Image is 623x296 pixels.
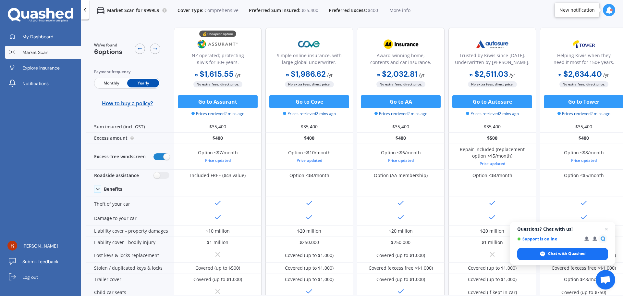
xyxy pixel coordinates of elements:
div: Price updated [381,157,421,164]
span: No extra fees, direct price. [285,81,334,87]
div: Covered (up to $1,000) [193,276,242,283]
div: $20 million [389,228,413,234]
b: $1,986.62 [286,69,326,79]
div: Lost keys & locks replacement [86,248,174,263]
img: Assurant.png [196,36,239,52]
span: No extra fees, direct price. [193,81,242,87]
div: Option <$7/month [198,149,238,164]
span: Monthly [95,79,127,87]
span: More info [389,7,410,14]
div: $35,400 [448,121,536,133]
span: / yr [235,72,241,78]
div: Excess amount [86,133,174,144]
div: Covered (up to $750) [561,289,606,296]
div: Price updated [564,157,604,164]
div: Option <$10/month [288,149,331,164]
div: Liability cover - bodily injury [86,237,174,248]
span: Log out [22,274,38,280]
span: $35,400 [301,7,318,14]
div: Simple online insurance, with large global underwriter. [271,52,348,68]
span: Explore insurance [22,65,60,71]
button: Go to Autosure [452,95,532,108]
span: / yr [327,72,333,78]
div: $10 million [206,228,230,234]
div: Price updated [288,157,331,164]
span: Notifications [22,80,49,87]
div: Option <$8/month [564,149,604,164]
span: Prices retrieved 2 mins ago [557,111,610,117]
div: Open chat [596,270,615,290]
div: Covered (excess free <$1,000) [369,265,433,271]
div: Repair included (replacement option <$5/month) [453,146,531,167]
span: Chat with Quashed [548,251,586,257]
div: Price updated [453,161,531,167]
div: Covered (up to $1,000) [285,265,334,271]
div: Included FREE ($43 value) [190,172,246,179]
div: Benefits [104,186,122,192]
div: $400 [174,133,262,144]
img: Tower.webp [562,36,605,52]
span: We've found [94,42,122,48]
div: Liability cover - property damages [86,225,174,237]
div: Option <$5/month [564,172,604,179]
div: Covered (up to $500) [195,265,240,271]
span: Preferred Sum Insured: [249,7,300,14]
div: $20 million [297,228,321,234]
button: Go to Cove [269,95,349,108]
button: Go to AA [361,95,441,108]
div: $250,000 [391,239,410,246]
span: Market Scan [22,49,48,56]
div: Covered (up to $1,000) [376,252,425,259]
div: Covered (if kept in car) [468,289,517,296]
div: $35,400 [174,121,262,133]
div: Excess-free windscreen [86,144,174,170]
span: No extra fees, direct price. [376,81,425,87]
a: [PERSON_NAME] [5,239,81,252]
img: car.f15378c7a67c060ca3f3.svg [97,6,104,14]
a: Submit feedback [5,255,81,268]
div: Sum insured (incl. GST) [86,121,174,133]
div: Theft of your car [86,197,174,211]
a: Explore insurance [5,61,81,74]
div: Option (AA membership) [374,172,428,179]
div: $20 million [480,228,504,234]
span: No extra fees, direct price. [559,81,608,87]
div: Trailer cover [86,274,174,285]
div: $1 million [207,239,228,246]
span: $400 [368,7,378,14]
span: / yr [603,72,609,78]
div: Helping Kiwis when they need it most for 150+ years. [545,52,622,68]
div: $35,400 [265,121,353,133]
a: Log out [5,271,81,284]
div: $500 [448,133,536,144]
a: My Dashboard [5,30,81,43]
div: Covered (up to $1,000) [285,276,334,283]
div: Option <$4/month [472,172,512,179]
span: Prices retrieved 2 mins ago [283,111,336,117]
div: Option $<8/month [564,276,604,283]
div: Covered (up to $1,000) [468,276,517,283]
div: $400 [357,133,445,144]
b: $2,511.03 [470,69,508,79]
span: Comprehensive [204,7,238,14]
a: Market Scan [5,46,81,59]
span: Prices retrieved 2 mins ago [466,111,519,117]
div: Damage to your car [86,211,174,225]
div: $400 [265,133,353,144]
img: AA.webp [379,36,422,52]
div: Payment frequency [94,69,160,75]
span: [PERSON_NAME] [22,243,58,249]
span: Support is online [517,237,580,241]
div: Stolen / duplicated keys & locks [86,263,174,274]
span: Prices retrieved 2 mins ago [191,111,244,117]
div: $250,000 [299,239,319,246]
span: Cover Type: [177,7,203,14]
span: My Dashboard [22,33,54,40]
img: ACg8ocJKIW3tr4P9ByZna0b5pWDW3oVtNnnXZH87NBbmxOmbAT-g2Q=s96-c [7,241,17,251]
div: Price updated [198,157,238,164]
div: Option <$4/month [289,172,329,179]
img: Cove.webp [288,36,331,52]
span: How to buy a policy? [102,100,153,107]
div: Option <$6/month [381,149,421,164]
button: Go to Assurant [178,95,258,108]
